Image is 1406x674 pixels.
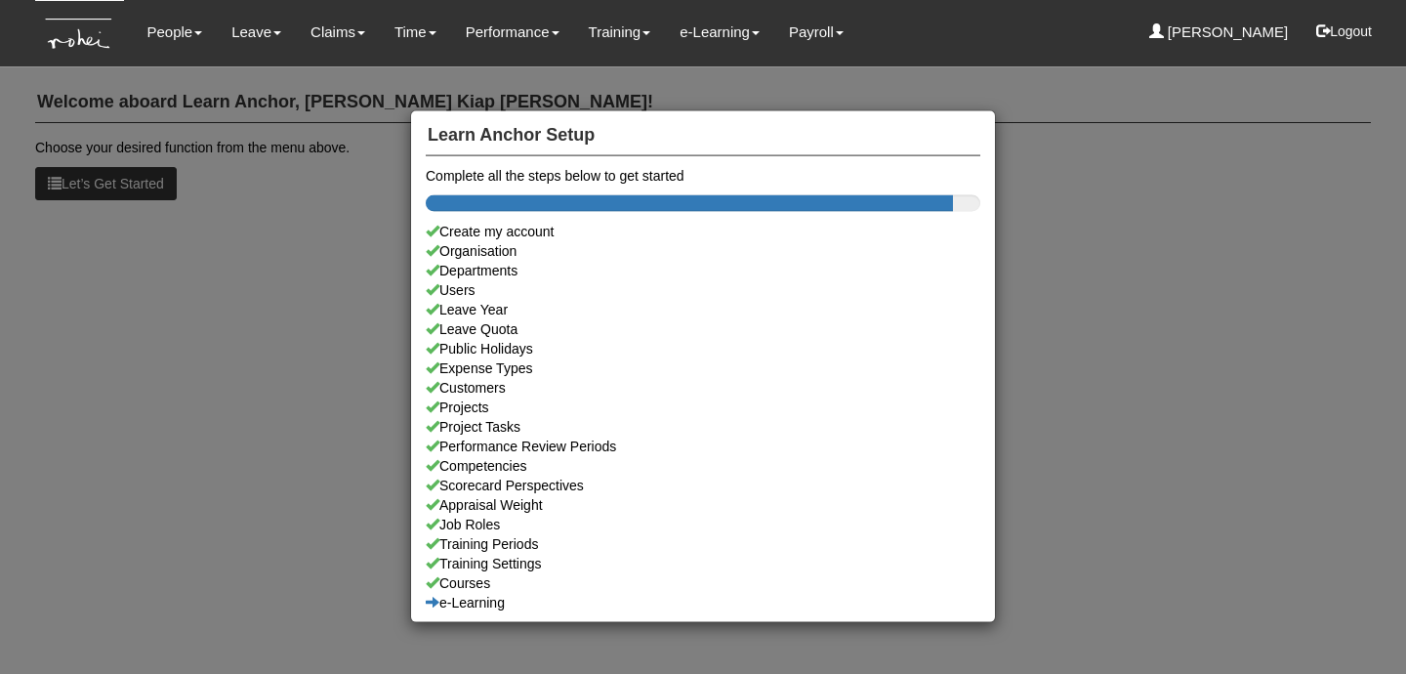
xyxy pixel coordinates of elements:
[426,377,980,397] a: Customers
[426,240,980,260] a: Organisation
[426,572,980,592] a: Courses
[426,260,980,279] a: Departments
[426,116,980,156] h4: Learn Anchor Setup
[426,397,980,416] a: Projects
[426,299,980,318] a: Leave Year
[426,338,980,358] a: Public Holidays
[426,165,980,185] div: Complete all the steps below to get started
[426,318,980,338] a: Leave Quota
[426,416,980,436] a: Project Tasks
[426,279,980,299] a: Users
[426,436,980,455] a: Performance Review Periods
[426,358,980,377] a: Expense Types
[426,475,980,494] a: Scorecard Perspectives
[426,221,980,240] div: Create my account
[426,514,980,533] a: Job Roles
[426,592,980,611] a: e-Learning
[426,533,980,553] a: Training Periods
[426,494,980,514] a: Appraisal Weight
[426,553,980,572] a: Training Settings
[426,455,980,475] a: Competencies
